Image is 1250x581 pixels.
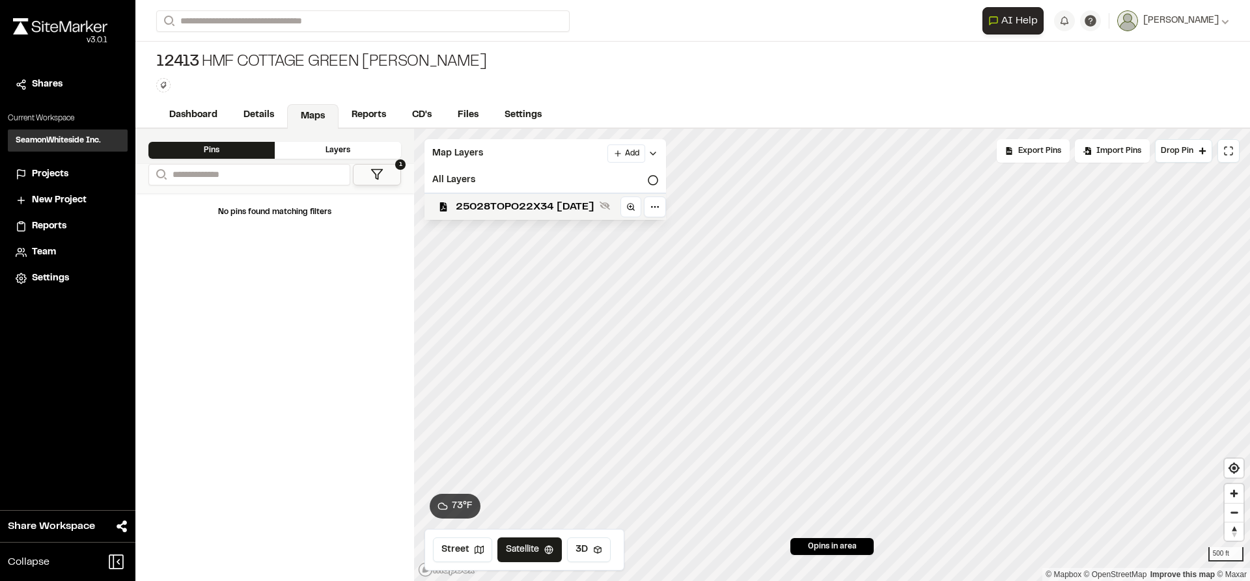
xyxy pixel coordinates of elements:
[32,245,56,260] span: Team
[32,167,68,182] span: Projects
[156,10,180,32] button: Search
[1046,570,1081,579] a: Mapbox
[456,199,594,215] span: 25028TOPO22X34 [DATE]
[1075,139,1150,163] div: Import Pins into your project
[1225,522,1243,541] button: Reset bearing to north
[414,129,1250,581] canvas: Map
[432,146,483,161] span: Map Layers
[1225,484,1243,503] button: Zoom in
[218,209,331,215] span: No pins found matching filters
[1143,14,1219,28] span: [PERSON_NAME]
[1225,522,1243,541] span: Reset bearing to north
[1217,570,1247,579] a: Maxar
[16,135,101,146] h3: SeamonWhiteside Inc.
[452,499,473,513] span: 73 ° F
[1161,145,1193,157] span: Drop Pin
[433,537,492,562] button: Street
[808,541,857,552] span: 0 pins in area
[597,198,613,213] button: Show layer
[8,554,49,570] span: Collapse
[492,103,555,128] a: Settings
[16,193,120,208] a: New Project
[430,494,480,519] button: 73°F
[16,77,120,92] a: Shares
[1225,504,1243,522] span: Zoom out
[1001,13,1038,29] span: AI Help
[32,219,66,234] span: Reports
[1155,139,1212,163] button: Drop Pin
[1225,503,1243,522] button: Zoom out
[156,78,171,92] button: Edit Tags
[339,103,399,128] a: Reports
[32,77,62,92] span: Shares
[13,34,107,46] div: Oh geez...please don't...
[625,148,639,159] span: Add
[148,142,275,159] div: Pins
[607,144,645,163] button: Add
[1225,459,1243,478] button: Find my location
[1018,145,1061,157] span: Export Pins
[1208,547,1243,561] div: 500 ft
[16,271,120,286] a: Settings
[156,103,230,128] a: Dashboard
[32,271,69,286] span: Settings
[424,168,666,193] div: All Layers
[620,196,641,217] a: Zoom to layer
[16,245,120,260] a: Team
[8,113,128,124] p: Current Workspace
[497,537,562,562] button: Satellite
[399,103,445,128] a: CD's
[1150,570,1215,579] a: Map feedback
[230,103,287,128] a: Details
[982,7,1049,34] div: Open AI Assistant
[32,193,87,208] span: New Project
[1117,10,1138,31] img: User
[395,159,406,170] span: 1
[156,52,486,73] div: HMF Cottage Green [PERSON_NAME]
[1084,570,1147,579] a: OpenStreetMap
[353,164,401,185] button: 1
[418,562,475,577] a: Mapbox logo
[982,7,1044,34] button: Open AI Assistant
[156,52,199,73] span: 12413
[1096,145,1141,157] span: Import Pins
[1117,10,1229,31] button: [PERSON_NAME]
[8,519,95,534] span: Share Workspace
[13,18,107,34] img: rebrand.png
[997,139,1070,163] div: No pins available to export
[445,103,492,128] a: Files
[16,167,120,182] a: Projects
[16,219,120,234] a: Reports
[148,164,172,185] button: Search
[275,142,401,159] div: Layers
[287,104,339,129] a: Maps
[567,537,611,562] button: 3D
